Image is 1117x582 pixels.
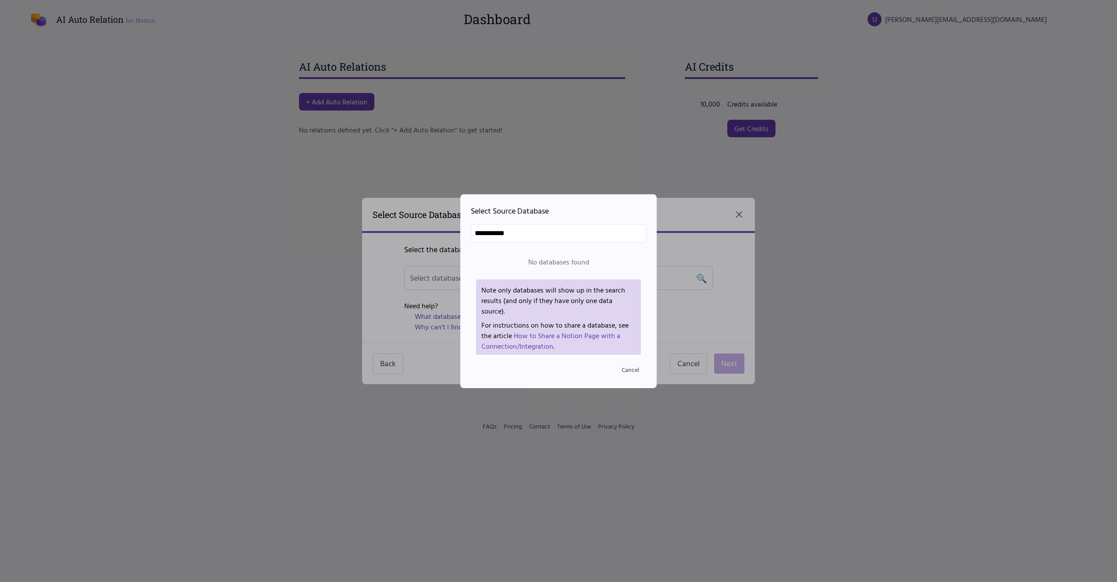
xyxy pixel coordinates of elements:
[471,257,646,267] p: No databases found
[481,330,620,351] a: How to Share a Notion Page with a Connection/Integration
[471,205,646,217] h2: Select Source Database
[481,285,636,320] p: Note only databases will show up in the search results (and only if they have only one data source).
[615,362,646,378] button: Cancel
[481,320,636,351] p: For instructions on how to share a database, see the article .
